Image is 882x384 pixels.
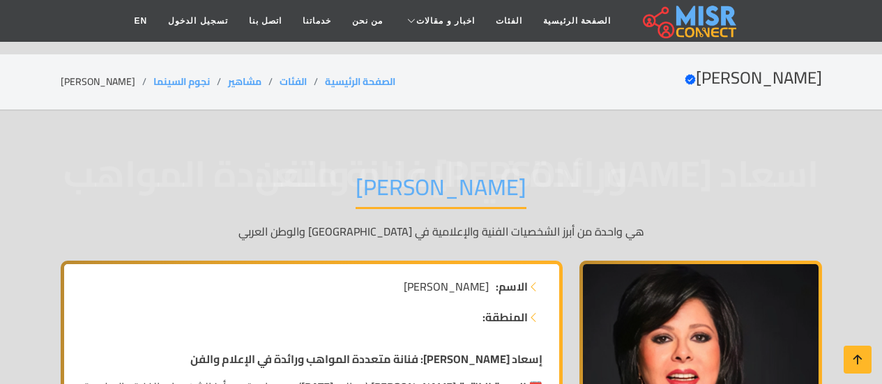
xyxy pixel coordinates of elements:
a: الصفحة الرئيسية [325,72,395,91]
span: [PERSON_NAME] [404,278,489,295]
svg: Verified account [685,74,696,85]
a: خدماتنا [292,8,342,34]
strong: إسعاد [PERSON_NAME]: فنانة متعددة المواهب ورائدة في الإعلام والفن [190,348,542,369]
span: اخبار و مقالات [416,15,475,27]
img: main.misr_connect [643,3,736,38]
a: مشاهير [228,72,261,91]
h1: [PERSON_NAME] [356,174,526,209]
a: اخبار و مقالات [393,8,485,34]
a: اتصل بنا [238,8,292,34]
strong: المنطقة: [482,309,528,325]
a: الصفحة الرئيسية [533,8,621,34]
p: هي واحدة من أبرز الشخصيات الفنية والإعلامية في [GEOGRAPHIC_DATA] والوطن العربي [61,223,822,240]
a: الفئات [280,72,307,91]
h2: [PERSON_NAME] [685,68,822,89]
a: الفئات [485,8,533,34]
a: EN [124,8,158,34]
a: من نحن [342,8,393,34]
a: نجوم السينما [153,72,210,91]
strong: الاسم: [496,278,528,295]
li: [PERSON_NAME] [61,75,153,89]
a: تسجيل الدخول [158,8,238,34]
